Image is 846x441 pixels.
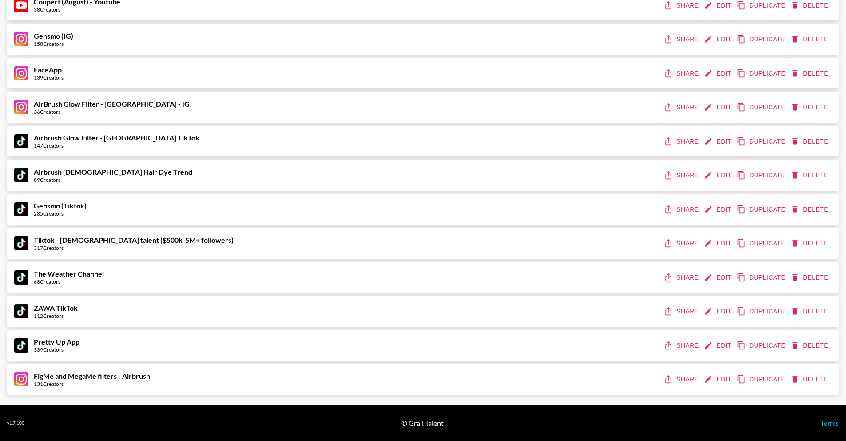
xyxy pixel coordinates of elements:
button: edit [702,201,735,218]
button: edit [702,269,735,286]
button: delete [789,133,832,150]
strong: Gensmo (Tiktok) [34,201,87,210]
strong: Pretty Up App [34,337,79,346]
button: share [662,303,702,320]
button: edit [702,371,735,388]
button: delete [789,235,832,252]
button: edit [702,31,735,48]
img: TikTok [14,338,28,353]
img: Instagram [14,66,28,80]
div: 131 Creators [34,381,150,387]
strong: The Weather Channel [34,269,104,278]
button: delete [789,65,832,82]
div: v 1.7.100 [7,420,24,426]
div: 339 Creators [34,346,79,353]
img: Instagram [14,32,28,46]
button: duplicate [735,133,789,150]
strong: FaceApp [34,65,62,74]
button: edit [702,235,735,252]
div: 112 Creators [34,313,78,319]
img: TikTok [14,202,28,216]
button: share [662,337,702,354]
button: edit [702,133,735,150]
button: delete [789,167,832,184]
button: duplicate [735,201,789,218]
div: 89 Creators [34,176,192,183]
button: delete [789,99,832,116]
button: duplicate [735,269,789,286]
strong: AirBrush Glow Filter - [GEOGRAPHIC_DATA] - IG [34,100,190,108]
button: share [662,269,702,286]
button: share [662,65,702,82]
div: © Grail Talent [401,419,444,428]
button: delete [789,303,832,320]
strong: Tiktok - [DEMOGRAPHIC_DATA] talent ($500k-5M+ followers) [34,236,234,244]
div: 317 Creators [34,245,234,251]
button: share [662,31,702,48]
strong: Airbrush [DEMOGRAPHIC_DATA] Hair Dye Trend [34,168,192,176]
img: Instagram [14,372,28,386]
div: 147 Creators [34,142,199,149]
div: 68 Creators [34,278,104,285]
img: Instagram [14,100,28,114]
button: delete [789,269,832,286]
button: edit [702,167,735,184]
button: duplicate [735,235,789,252]
button: share [662,371,702,388]
button: share [662,235,702,252]
button: edit [702,337,735,354]
button: edit [702,99,735,116]
button: edit [702,65,735,82]
button: duplicate [735,167,789,184]
div: 158 Creators [34,40,73,47]
img: TikTok [14,304,28,318]
img: TikTok [14,134,28,148]
button: duplicate [735,337,789,354]
div: 285 Creators [34,210,87,217]
strong: Airbrush Glow Filter - [GEOGRAPHIC_DATA] TikTok [34,133,199,142]
button: share [662,99,702,116]
button: duplicate [735,65,789,82]
button: share [662,201,702,218]
button: share [662,167,702,184]
strong: ZAWA TikTok [34,304,78,312]
button: duplicate [735,99,789,116]
button: delete [789,201,832,218]
div: 36 Creators [34,108,190,115]
button: duplicate [735,303,789,320]
img: TikTok [14,270,28,285]
button: duplicate [735,31,789,48]
button: duplicate [735,371,789,388]
div: 139 Creators [34,74,64,81]
img: TikTok [14,236,28,250]
button: delete [789,371,832,388]
div: 38 Creators [34,6,120,13]
strong: FigMe and MegaMe filters - Airbrush [34,372,150,380]
img: TikTok [14,168,28,182]
button: delete [789,31,832,48]
button: edit [702,303,735,320]
button: delete [789,337,832,354]
strong: Gensmo (IG) [34,32,73,40]
a: Terms [821,419,839,427]
button: share [662,133,702,150]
